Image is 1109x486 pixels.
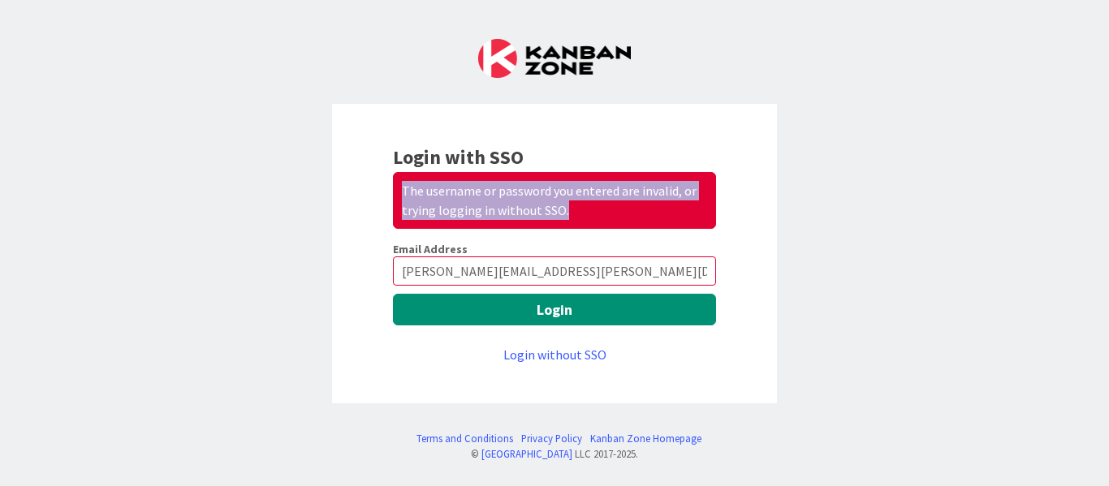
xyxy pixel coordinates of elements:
[393,144,524,170] b: Login with SSO
[521,431,582,446] a: Privacy Policy
[416,431,513,446] a: Terms and Conditions
[503,346,606,363] a: Login without SSO
[393,242,468,256] label: Email Address
[393,294,716,325] button: Login
[408,446,701,462] div: © LLC 2017- 2025 .
[590,431,701,446] a: Kanban Zone Homepage
[478,39,631,78] img: Kanban Zone
[481,447,572,460] a: [GEOGRAPHIC_DATA]
[393,172,716,229] div: The username or password you entered are invalid, or trying logging in without SSO.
